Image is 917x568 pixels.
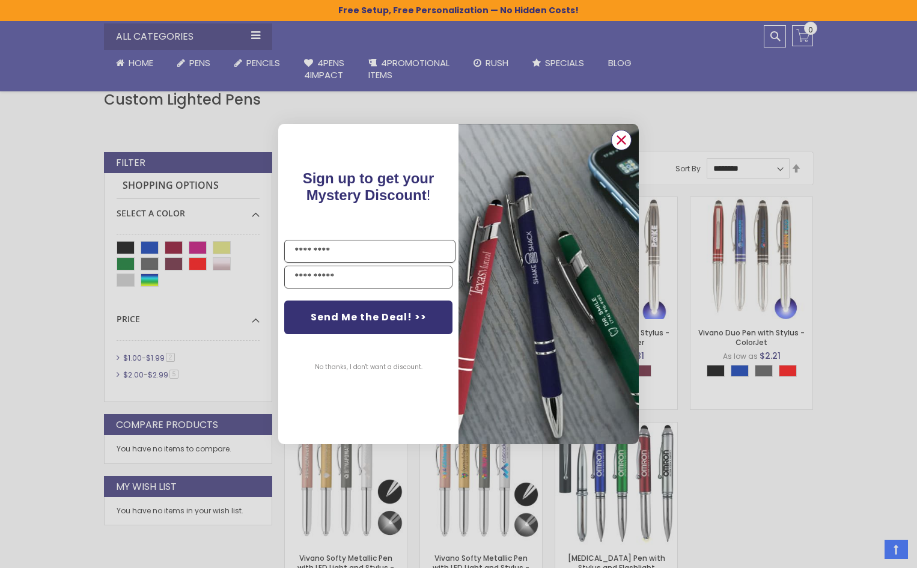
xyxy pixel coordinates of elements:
[303,170,434,203] span: Sign up to get your Mystery Discount
[611,130,632,150] button: Close dialog
[458,124,639,444] img: pop-up-image
[303,170,434,203] span: !
[309,352,428,382] button: No thanks, I don't want a discount.
[284,301,452,334] button: Send Me the Deal! >>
